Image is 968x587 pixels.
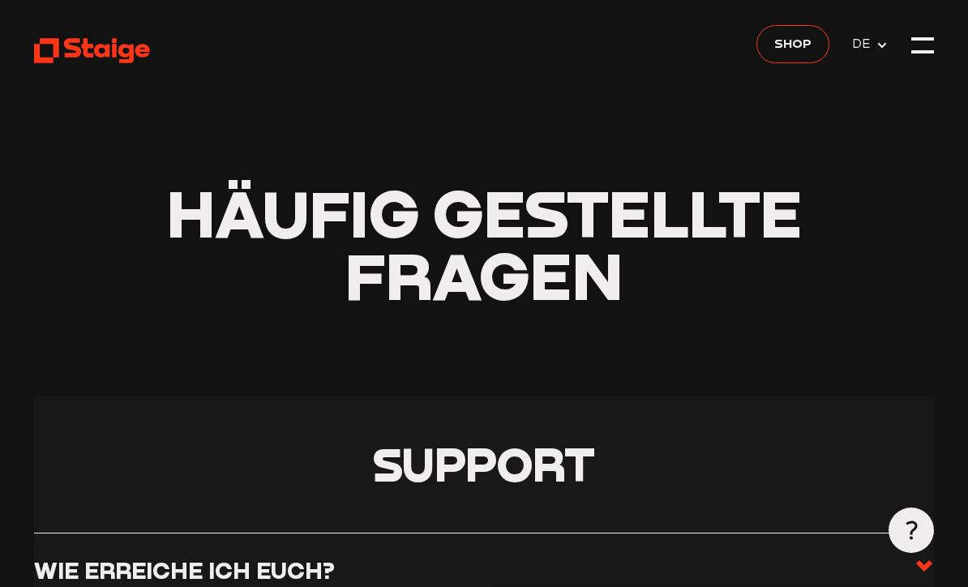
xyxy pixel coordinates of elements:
[756,25,829,63] a: Shop
[852,34,876,54] span: DE
[166,173,802,315] span: Häufig gestellte Fragen
[34,556,335,585] h3: Wie erreiche ich euch?
[774,33,812,53] span: Shop
[373,435,595,492] span: Support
